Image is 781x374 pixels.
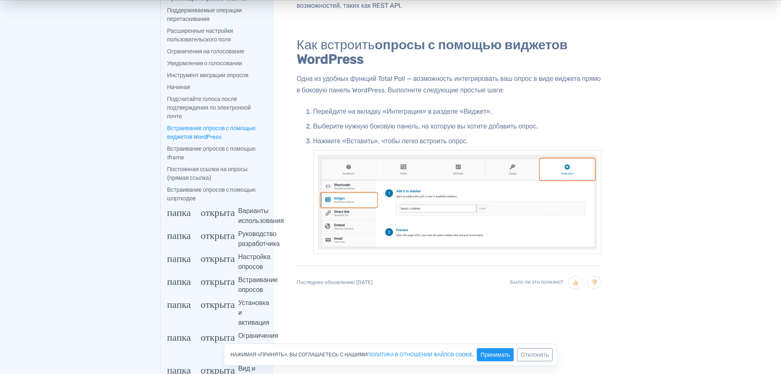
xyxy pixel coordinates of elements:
[167,275,262,295] summary: папка_открытаВстраивание опросов
[167,124,262,141] a: Встраивание опросов с помощью виджетов WordPress
[167,84,190,91] font: Начиная
[167,298,235,308] font: папка_открыта
[167,298,262,328] summary: папка_открытаУстановка и активация
[367,352,473,358] font: политика в отношении файлов cookie
[167,125,256,140] font: Встраивание опросов с помощью виджетов WordPress
[167,7,242,23] font: Поддерживаемые операции перетаскивания
[167,331,262,360] summary: папка_открытаОграничения и запреты на голосование
[167,206,235,216] font: папка_открыта
[167,145,256,161] font: Встраивание опросов с помощью iframe
[167,96,251,120] font: Подсчитайте голоса после подтверждения по электронной почте
[230,352,367,358] font: Нажимая «Принять», вы соглашаетесь с нашими
[167,27,262,44] a: Расширенные настройки пользовательского поля
[167,28,233,43] font: Расширенные настройки пользовательского поля
[587,276,601,289] button: 👎🏻
[238,253,271,271] font: Настройка опросов
[167,145,262,162] a: Встраивание опросов с помощью iframe
[313,108,492,115] font: Перейдите на вкладку «Интеграция» в разделе «Виджет».
[521,351,549,358] font: Отклонять
[313,137,468,145] font: Нажмите «Вставить», чтобы легко встроить опрос.
[297,279,373,285] font: Последнее обновление: [DATE]
[480,351,510,358] font: Принимать
[367,352,473,357] a: политика в отношении файлов cookie
[167,229,235,239] font: папка_открыта
[572,279,579,286] font: 👍🏻
[167,59,262,68] a: Уведомления о голосовании
[167,48,245,55] font: Ограничения на голосование
[510,279,563,285] font: Было ли это полезно?
[167,252,235,262] font: папка_открыта
[472,352,474,358] font: .
[477,348,514,361] button: Принимать
[167,166,248,181] font: Постоянная ссылка на опросы (прямая ссылка)
[167,95,262,121] a: Подсчитайте голоса после подтверждения по электронной почте
[167,252,262,272] summary: папка_открытаНастройка опросов
[167,186,262,203] a: Встраивание опросов с помощью шорткодов
[167,275,235,285] font: папка_открыта
[167,83,262,92] a: Начиная
[167,60,242,67] font: Уведомления о голосовании
[167,186,256,202] font: Встраивание опросов с помощью шорткодов
[238,332,278,359] font: Ограничения и запреты на голосование
[313,122,538,130] font: Выберите нужную боковую панель, на которую вы хотите добавить опрос.
[167,47,262,56] a: Ограничения на голосование
[167,72,248,79] font: Инструмент миграции опросов
[238,230,280,248] font: Руководство разработчика
[297,37,568,67] font: опросы с помощью виджетов WordPress
[238,276,278,294] font: Встраивание опросов
[167,71,262,80] a: Инструмент миграции опросов
[297,37,375,53] font: Как встроить
[167,206,262,226] summary: папка_открытаВарианты использования
[517,348,553,361] button: Отклонять
[167,229,262,249] summary: папка_открытаРуководство разработчика
[238,207,284,225] font: Варианты использования
[167,165,262,182] a: Постоянная ссылка на опросы (прямая ссылка)
[297,75,601,94] font: Одна из удобных функций Total Poll — возможность интегрировать ваш опрос в виде виджета прямо в б...
[167,331,235,341] font: папка_открыта
[238,299,269,326] font: Установка и активация
[167,6,262,23] a: Поддерживаемые операции перетаскивания
[167,364,235,374] font: папка_открыта
[568,276,583,289] button: 👍🏻
[591,279,598,286] font: 👎🏻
